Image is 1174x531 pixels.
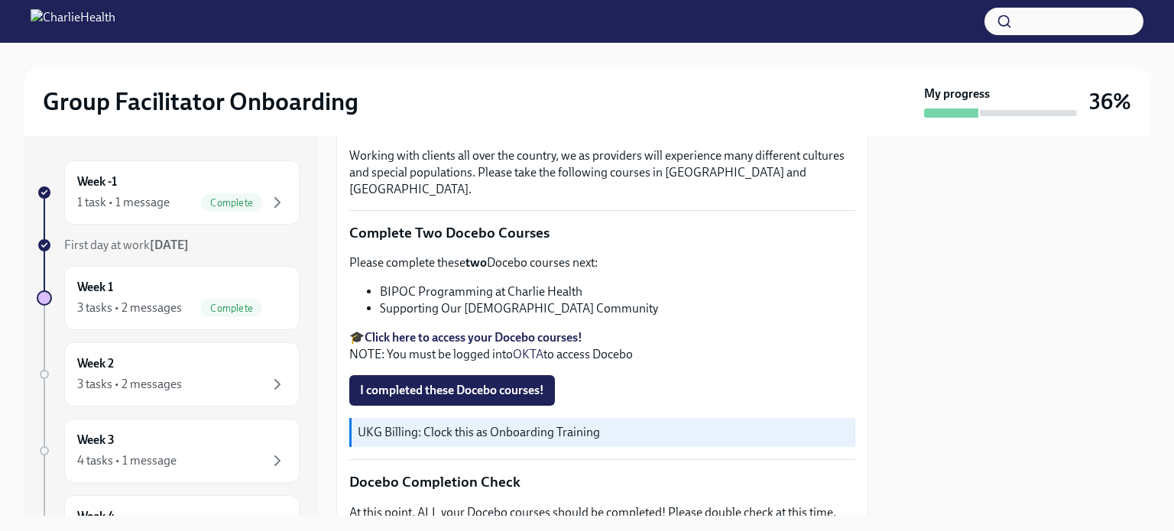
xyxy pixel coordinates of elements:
[201,303,262,314] span: Complete
[380,283,855,300] li: BIPOC Programming at Charlie Health
[349,329,855,363] p: 🎓 NOTE: You must be logged into to access Docebo
[1089,88,1131,115] h3: 36%
[37,237,300,254] a: First day at work[DATE]
[77,355,114,372] h6: Week 2
[349,223,855,243] p: Complete Two Docebo Courses
[513,347,543,361] a: OKTA
[77,173,117,190] h6: Week -1
[77,376,182,393] div: 3 tasks • 2 messages
[360,383,544,398] span: I completed these Docebo courses!
[64,238,189,252] span: First day at work
[358,424,849,441] p: UKG Billing: Clock this as Onboarding Training
[37,160,300,225] a: Week -11 task • 1 messageComplete
[349,147,855,198] p: Working with clients all over the country, we as providers will experience many different culture...
[77,432,115,448] h6: Week 3
[349,375,555,406] button: I completed these Docebo courses!
[77,279,113,296] h6: Week 1
[77,194,170,211] div: 1 task • 1 message
[201,197,262,209] span: Complete
[77,299,182,316] div: 3 tasks • 2 messages
[43,86,358,117] h2: Group Facilitator Onboarding
[37,342,300,406] a: Week 23 tasks • 2 messages
[37,266,300,330] a: Week 13 tasks • 2 messagesComplete
[77,452,177,469] div: 4 tasks • 1 message
[365,330,582,345] a: Click here to access your Docebo courses!
[77,508,115,525] h6: Week 4
[349,254,855,271] p: Please complete these Docebo courses next:
[150,238,189,252] strong: [DATE]
[380,300,855,317] li: Supporting Our [DEMOGRAPHIC_DATA] Community
[924,86,990,102] strong: My progress
[465,255,487,270] strong: two
[349,472,855,492] p: Docebo Completion Check
[31,9,115,34] img: CharlieHealth
[37,419,300,483] a: Week 34 tasks • 1 message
